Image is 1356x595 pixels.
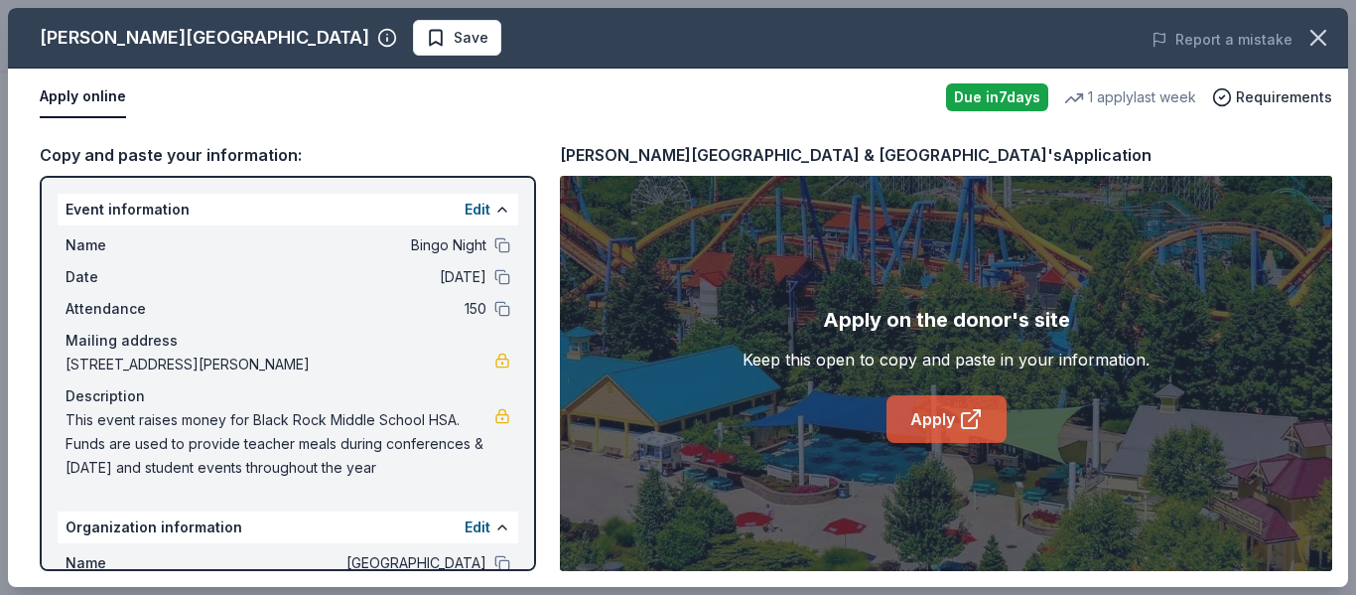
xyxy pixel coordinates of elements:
div: Apply on the donor's site [823,304,1070,336]
div: Event information [58,194,518,225]
span: Name [66,233,199,257]
span: Requirements [1236,85,1332,109]
div: Due in 7 days [946,83,1048,111]
span: Bingo Night [199,233,486,257]
span: [DATE] [199,265,486,289]
div: [PERSON_NAME][GEOGRAPHIC_DATA] & [GEOGRAPHIC_DATA]'s Application [560,142,1152,168]
span: [GEOGRAPHIC_DATA] [199,551,486,575]
div: 1 apply last week [1064,85,1196,109]
div: Keep this open to copy and paste in your information. [743,348,1150,372]
button: Edit [465,516,490,539]
div: Copy and paste your information: [40,142,536,168]
button: Save [413,20,501,56]
span: Name [66,551,199,575]
button: Edit [465,198,490,222]
span: This event raises money for Black Rock Middle School HSA. Funds are used to provide teacher meals... [66,408,494,480]
div: Mailing address [66,329,510,353]
button: Requirements [1212,85,1332,109]
div: Description [66,384,510,408]
span: Attendance [66,297,199,321]
div: [PERSON_NAME][GEOGRAPHIC_DATA] [40,22,369,54]
span: [STREET_ADDRESS][PERSON_NAME] [66,353,494,376]
button: Report a mistake [1152,28,1292,52]
span: Date [66,265,199,289]
span: Save [454,26,488,50]
button: Apply online [40,76,126,118]
span: 150 [199,297,486,321]
div: Organization information [58,512,518,543]
a: Apply [886,395,1007,443]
